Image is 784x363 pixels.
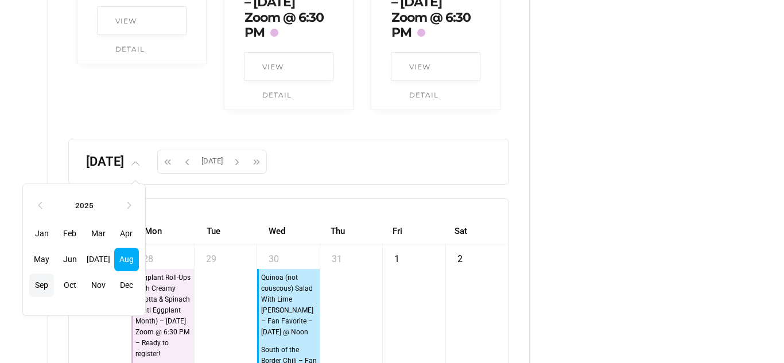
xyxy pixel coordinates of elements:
[86,248,111,271] span: [DATE]
[124,154,146,169] button: ‹2025›JanFebMarAprMayJun[DATE]AugSepOctNovDec
[135,272,192,360] div: Eggplant Roll-Ups With Creamy Ricotta & Spinach (Natl Eggplant Month) – [DATE] Zoom @ 6:30 PM – R...
[204,222,223,240] a: Tuesday
[114,248,139,271] span: Aug
[326,244,348,268] a: July 31, 2025
[261,272,317,338] div: Quinoa (not couscous) Salad With Lime [PERSON_NAME] – Fan Favorite – [DATE] @ Noon
[57,274,82,297] span: Oct
[263,244,285,268] a: July 30, 2025
[244,52,333,81] a: View Detail
[30,196,49,215] th: ‹
[86,274,111,297] span: Nov
[247,150,267,174] button: Next year
[29,248,54,271] span: May
[142,222,164,240] a: Monday
[391,52,480,81] a: View Detail
[86,222,111,245] span: Mar
[114,274,139,297] span: Dec
[197,150,227,174] button: [DATE]
[266,222,288,240] a: Wednesday
[257,269,319,341] a: Quinoa (not couscous) Salad With Lime [PERSON_NAME] – Fan Favorite – [DATE] @ Noon
[177,150,197,174] button: Previous month
[119,196,138,215] th: ›
[65,198,104,213] th: 2025
[29,274,54,297] span: Sep
[452,244,468,268] a: August 2, 2025
[328,222,347,240] a: Thursday
[200,244,222,268] a: July 29, 2025
[57,222,82,245] span: Feb
[452,222,469,240] a: Saturday
[389,244,405,268] a: August 1, 2025
[390,222,405,240] a: Friday
[114,222,139,245] span: Apr
[86,154,146,169] h2: [DATE]
[57,248,82,271] span: Jun
[29,222,54,245] span: Jan
[131,269,193,363] a: Eggplant Roll-Ups With Creamy Ricotta & Spinach (Natl Eggplant Month) – [DATE] Zoom @ 6:30 PM – R...
[137,244,159,268] a: July 28, 2025
[97,6,187,35] a: View Detail
[157,150,177,174] button: Previous year
[227,150,247,174] button: Next month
